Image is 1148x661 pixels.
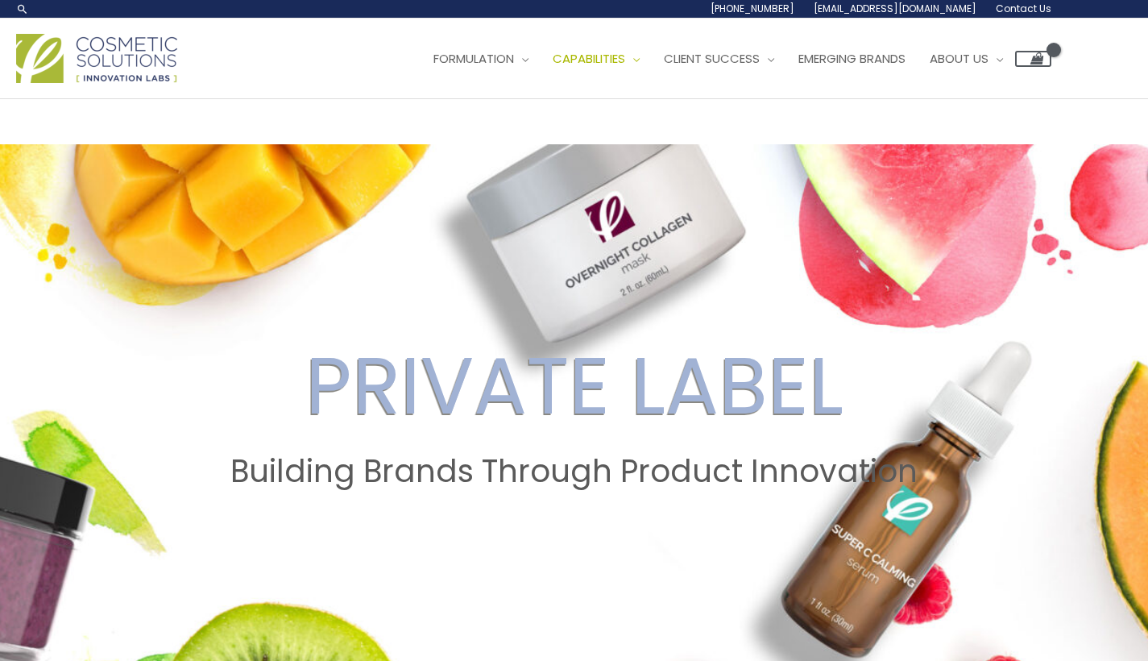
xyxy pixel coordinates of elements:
[652,35,786,83] a: Client Success
[918,35,1015,83] a: About Us
[664,50,760,67] span: Client Success
[409,35,1051,83] nav: Site Navigation
[16,34,177,83] img: Cosmetic Solutions Logo
[786,35,918,83] a: Emerging Brands
[16,2,29,15] a: Search icon link
[930,50,988,67] span: About Us
[541,35,652,83] a: Capabilities
[996,2,1051,15] span: Contact Us
[1015,51,1051,67] a: View Shopping Cart, empty
[15,339,1133,434] h2: PRIVATE LABEL
[433,50,514,67] span: Formulation
[15,453,1133,490] h2: Building Brands Through Product Innovation
[421,35,541,83] a: Formulation
[798,50,906,67] span: Emerging Brands
[553,50,625,67] span: Capabilities
[814,2,976,15] span: [EMAIL_ADDRESS][DOMAIN_NAME]
[711,2,794,15] span: [PHONE_NUMBER]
